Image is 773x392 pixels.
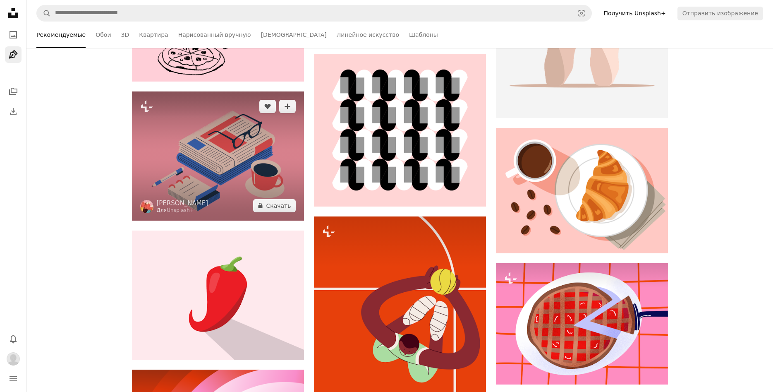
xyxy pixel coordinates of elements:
[5,5,22,23] a: Главная — Unsplash
[132,231,304,360] img: Один красный перец чили, отбрасывающий тень
[253,199,295,212] button: Скачать
[409,22,438,48] a: Шаблоны
[598,7,670,20] a: Получить Unsplash+
[132,91,304,221] img: Стопка книг в очках, кофе и блокнотах.
[178,22,251,48] a: Нарисованный вручную
[157,199,208,207] a: [PERSON_NAME]
[121,22,129,48] a: 3D
[496,320,668,327] a: Ломтик пирога подается на тарелке
[496,128,668,253] img: Круассан и кофе с фасолью на розовом фоне
[5,83,22,100] a: Коллекции
[677,7,763,20] button: Отправить изображение
[37,5,51,21] button: Поиск Unsplash
[261,22,327,48] a: [DEMOGRAPHIC_DATA]
[314,126,486,134] a: Абстрактный рисунок черно-белых форм на розовом
[36,5,592,22] form: Найти визуальные эффекты по всему сайту
[132,291,304,298] a: Один красный перец чили, отбрасывающий тень
[167,207,194,213] a: Unsplash+
[5,26,22,43] a: Фотографии
[5,351,22,367] button: Профиль
[157,207,208,214] div: Для
[314,54,486,207] img: Абстрактный рисунок черно-белых форм на розовом
[314,339,486,346] a: Баскетболист вот-вот выстрелит в мяч.
[7,352,20,366] img: Аватар пользователя Юхалмонсэда
[496,187,668,194] a: Круассан и кофе с фасолью на розовом фоне
[259,100,276,113] button: Как
[96,22,111,48] a: Обои
[5,331,22,347] button: Уведомления
[5,46,22,63] a: Иллюстрации
[5,370,22,387] button: Меню
[337,22,399,48] a: Линейное искусство
[140,200,153,213] img: Перейти к профилю Naila Conita
[5,103,22,120] a: Скачать историю
[496,263,668,385] img: Ломтик пирога подается на тарелке
[279,100,296,113] button: Добавить в коллекцию
[139,22,168,48] a: Квартира
[132,152,304,159] a: Стопка книг в очках, кофе и блокнотах.
[572,5,591,21] button: Визуальный поиск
